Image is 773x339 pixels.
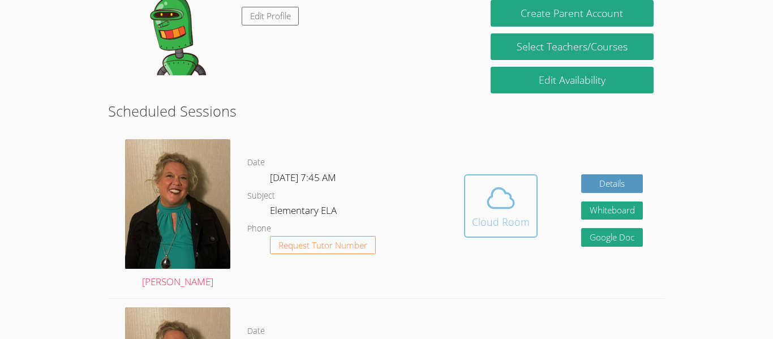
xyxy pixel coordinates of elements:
[581,201,643,220] button: Whiteboard
[270,203,339,222] dd: Elementary ELA
[464,174,538,238] button: Cloud Room
[278,241,367,250] span: Request Tutor Number
[242,7,299,25] a: Edit Profile
[581,174,643,193] a: Details
[472,214,530,230] div: Cloud Room
[108,100,665,122] h2: Scheduled Sessions
[247,222,271,236] dt: Phone
[247,189,275,203] dt: Subject
[247,156,265,170] dt: Date
[125,139,230,290] a: [PERSON_NAME]
[125,139,230,269] img: IMG_0043.jpeg
[491,67,654,93] a: Edit Availability
[270,171,336,184] span: [DATE] 7:45 AM
[247,324,265,338] dt: Date
[491,33,654,60] a: Select Teachers/Courses
[581,228,643,247] a: Google Doc
[270,236,376,255] button: Request Tutor Number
